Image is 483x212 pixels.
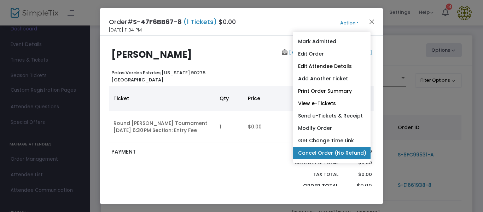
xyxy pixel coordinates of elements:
[182,17,219,26] span: (1 Tickets)
[293,35,371,48] a: Mark Admitted
[278,148,338,155] p: Sub total
[293,122,371,134] a: Modify Order
[215,111,244,143] td: 1
[293,134,371,147] a: Get Change Time Link
[244,111,311,143] td: $0.00
[278,171,338,178] p: Tax Total
[111,69,205,83] b: [US_STATE] 90275 [GEOGRAPHIC_DATA]
[133,17,182,26] span: S-47F6BB67-8
[278,159,338,166] p: Service Fee Total
[109,86,374,143] div: Data table
[111,69,162,76] span: Palos Verdes Estates,
[345,159,372,166] p: $0.00
[328,19,371,27] button: Action
[111,48,192,61] b: [PERSON_NAME]
[293,85,371,97] a: Print Order Summary
[109,111,215,143] td: Round [PERSON_NAME] Tournament [DATE] 6:30 PM Section: Entry Fee
[293,110,371,122] a: Send e-Tickets & Receipt
[278,182,338,190] p: Order Total
[111,148,238,156] p: PAYMENT
[109,27,142,34] span: [DATE] 11:04 PM
[293,147,371,159] a: Cancel Order (No Refund)
[293,97,371,110] a: View e-Tickets
[293,73,371,85] a: Add Another Ticket
[345,171,372,178] p: $0.00
[109,17,236,27] h4: Order# $0.00
[244,86,311,111] th: Price
[293,60,371,73] a: Edit Attendee Details
[109,86,215,111] th: Ticket
[215,86,244,111] th: Qty
[367,17,377,26] button: Close
[293,48,371,60] a: Edit Order
[345,182,372,190] p: $0.00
